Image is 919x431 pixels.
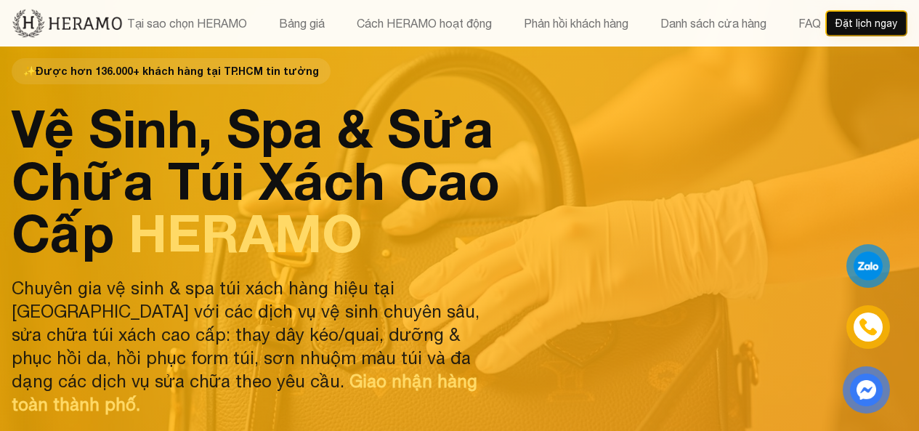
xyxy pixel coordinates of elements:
img: phone-icon [859,318,877,336]
button: FAQ [794,14,825,33]
span: Được hơn 136.000+ khách hàng tại TP.HCM tin tưởng [12,58,331,84]
button: Đặt lịch ngay [825,10,907,36]
p: Chuyên gia vệ sinh & spa túi xách hàng hiệu tại [GEOGRAPHIC_DATA] với các dịch vụ vệ sinh chuyên ... [12,276,500,416]
button: Danh sách cửa hàng [656,14,771,33]
span: HERAMO [129,201,363,264]
button: Phản hồi khách hàng [519,14,633,33]
h1: Vệ Sinh, Spa & Sửa Chữa Túi Xách Cao Cấp [12,102,500,259]
img: new-logo.3f60348b.png [12,8,123,39]
button: Bảng giá [275,14,329,33]
span: star [23,64,36,78]
button: Tại sao chọn HERAMO [123,14,251,33]
a: phone-icon [846,305,890,349]
button: Cách HERAMO hoạt động [352,14,496,33]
